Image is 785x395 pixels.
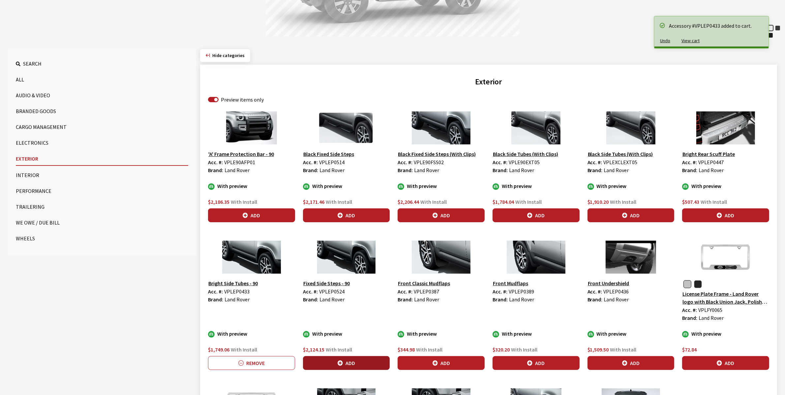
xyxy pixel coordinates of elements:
[588,208,675,222] button: Add
[588,198,609,205] span: $1,910.20
[416,346,442,353] span: With Install
[654,35,676,46] button: Undo
[398,208,485,222] button: Add
[224,288,250,295] span: VPLEP0433
[682,198,699,205] span: $507.43
[398,330,485,338] div: With preview
[303,111,390,144] img: Image for Black Fixed Side Steps
[208,182,295,190] div: With preview
[16,89,188,102] button: Audio & Video
[303,241,390,274] img: Image for Fixed Side Steps - 90
[208,288,223,295] label: Acc. #:
[398,279,450,288] button: Front Classic Mudflaps
[23,60,42,67] span: Search
[326,198,352,205] span: With Install
[588,330,675,338] div: With preview
[610,346,637,353] span: With Install
[398,295,413,303] label: Brand:
[493,158,507,166] label: Acc. #:
[694,280,702,288] button: Matte Black
[588,182,675,190] div: With preview
[511,346,537,353] span: With Install
[303,158,318,166] label: Acc. #:
[319,167,345,173] span: Land Rover
[588,166,603,174] label: Brand:
[224,159,255,166] span: VPLE90AFP01
[493,111,580,144] img: Image for Black Side Tubes (With Clips)
[682,314,697,322] label: Brand:
[398,111,485,144] img: Image for Black Fixed Side Steps (With Clips)
[414,167,439,173] span: Land Rover
[767,32,774,39] div: Santorini Black
[208,208,295,222] button: Add
[509,288,534,295] span: VPLEP0389
[493,208,580,222] button: Add
[604,288,629,295] span: VPLEP0436
[682,330,769,338] div: With preview
[303,356,390,370] button: Add
[221,96,264,104] label: Preview items only
[509,159,540,166] span: VPLE90EXT05
[774,25,781,31] div: Carpathian Grey
[398,158,412,166] label: Acc. #:
[493,166,508,174] label: Brand:
[16,184,188,197] button: Performance
[509,167,534,173] span: Land Rover
[493,241,580,274] img: Image for Front Mudflaps
[588,288,602,295] label: Acc. #:
[208,111,295,144] img: Image for &#39;A&#39; Frame Protection Bar - 90
[208,150,274,158] button: 'A' Frame Protection Bar - 90
[303,279,350,288] button: Fixed Side Steps - 90
[326,346,352,353] span: With Install
[303,198,324,205] span: $2,171.46
[588,346,609,353] span: $1,509.50
[16,232,188,245] button: Wheels
[208,166,223,174] label: Brand:
[398,166,413,174] label: Brand:
[303,150,354,158] button: Black Fixed Side Steps
[303,166,318,174] label: Brand:
[398,150,476,158] button: Black Fixed Side Steps (With Clips)
[493,279,528,288] button: Front Mudflaps
[319,159,345,166] span: VPLEP0514
[16,168,188,182] button: Interior
[303,208,390,222] button: Add
[701,198,727,205] span: With Install
[208,198,229,205] span: $2,186.35
[16,136,188,149] button: Electronics
[588,356,675,370] button: Add
[398,198,419,205] span: $2,206.44
[16,105,188,118] button: Branded Goods
[493,346,510,353] span: $320.20
[676,35,705,46] button: View cart
[604,159,638,166] span: VPLEXCLEXT05
[303,295,318,303] label: Brand:
[493,356,580,370] button: Add
[698,159,724,166] span: VPLEP0447
[509,296,534,303] span: Land Rover
[610,198,637,205] span: With Install
[414,159,444,166] span: VPLE90FSS02
[588,158,602,166] label: Acc. #:
[208,330,295,338] div: With preview
[200,49,250,62] button: Hide categories
[682,111,769,144] img: Image for Bright Rear Scuff Plate
[682,241,769,274] img: Image for License Plate Frame - Land Rover logo with Black Union Jack, Polished Steel
[208,295,223,303] label: Brand:
[699,167,724,173] span: Land Rover
[493,288,507,295] label: Acc. #:
[225,296,250,303] span: Land Rover
[698,307,722,313] span: VPLFY0065
[398,241,485,274] img: Image for Front Classic Mudflaps
[398,356,485,370] button: Add
[493,150,559,158] button: Black Side Tubes (With Clips)
[303,288,318,295] label: Acc. #:
[208,356,295,370] button: Remove
[682,208,769,222] button: Add
[420,198,447,205] span: With Install
[208,158,223,166] label: Acc. #:
[303,182,390,190] div: With preview
[588,111,675,144] img: Image for Black Side Tubes (With Clips)
[588,279,630,288] button: Front Undershield
[493,330,580,338] div: With preview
